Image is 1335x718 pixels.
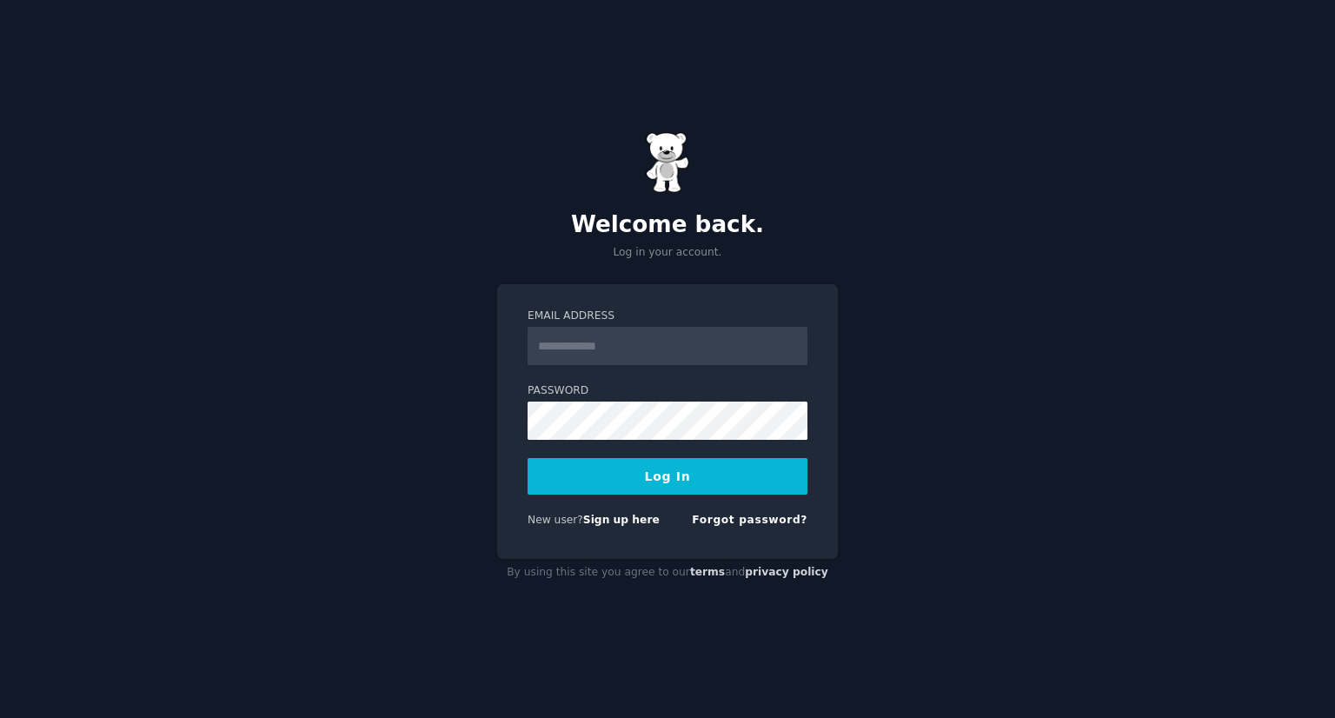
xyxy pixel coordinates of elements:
img: Gummy Bear [646,132,689,193]
a: privacy policy [745,566,828,578]
a: Forgot password? [692,514,807,526]
label: Password [528,383,807,399]
p: Log in your account. [497,245,838,261]
span: New user? [528,514,583,526]
h2: Welcome back. [497,211,838,239]
a: terms [690,566,725,578]
button: Log In [528,458,807,495]
label: Email Address [528,309,807,324]
a: Sign up here [583,514,660,526]
div: By using this site you agree to our and [497,559,838,587]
